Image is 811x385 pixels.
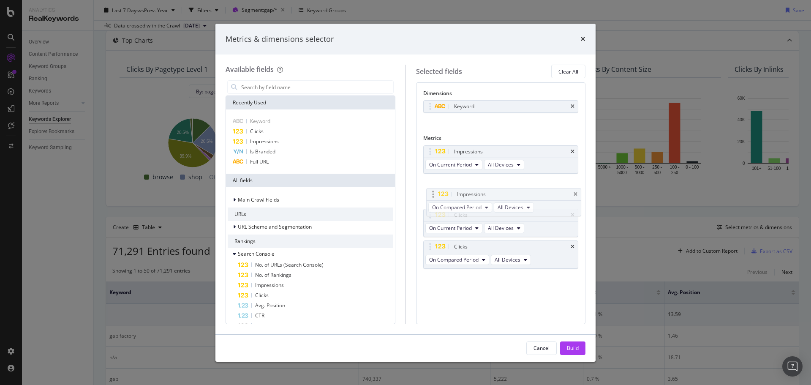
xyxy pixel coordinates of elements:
div: times [571,149,574,154]
button: On Compared Period [428,202,492,213]
span: On Current Period [429,161,472,168]
button: All Devices [484,223,524,233]
div: Build [567,344,579,352]
div: Impressions [457,190,486,199]
div: ImpressionstimesOn Current PeriodAll Devices [423,145,579,174]
span: On Current Period [429,224,472,232]
span: Avg. Position [255,302,285,309]
span: All Devices [488,224,514,232]
button: Clear All [551,65,585,78]
span: No. of URLs (Search Console) [255,261,324,268]
button: Build [560,341,585,355]
div: Cancel [533,344,550,352]
span: No. of Rankings [255,271,291,279]
div: Clicks [454,243,468,251]
div: ImpressionstimesOn Compared PeriodAll Devices [426,188,582,216]
span: Clicks [250,128,264,135]
span: Is Branded [250,148,275,155]
span: Impressions [255,281,284,289]
span: Full URL [250,158,269,165]
input: Search by field name [240,81,393,93]
div: Open Intercom Messenger [782,356,803,377]
div: Metrics & dimensions selector [226,34,334,45]
span: Search Console [238,250,275,257]
span: All Devices [488,161,514,168]
div: Rankings [228,235,393,248]
span: Clicks [255,292,269,299]
div: Metrics [423,134,579,145]
div: Available fields [226,65,274,74]
button: On Current Period [425,160,482,170]
div: times [571,104,574,109]
button: Cancel [526,341,557,355]
span: On Compared Period [432,204,482,211]
div: Dimensions [423,90,579,100]
div: Keywordtimes [423,100,579,113]
div: times [580,34,585,45]
div: modal [215,24,596,362]
div: ClickstimesOn Current PeriodAll Devices [423,209,579,237]
span: CTR [255,312,264,319]
span: URL Scheme and Segmentation [238,223,312,230]
button: All Devices [484,160,524,170]
div: ClickstimesOn Compared PeriodAll Devices [423,240,579,269]
span: Keyword [250,117,270,125]
button: All Devices [491,255,531,265]
span: Main Crawl Fields [238,196,279,203]
span: Impressions [250,138,279,145]
button: All Devices [494,202,534,213]
div: Clear All [558,68,578,75]
div: times [571,244,574,249]
div: Keyword [454,102,474,111]
div: Impressions [454,147,483,156]
div: All fields [226,174,395,187]
div: times [574,192,577,197]
div: URLs [228,208,393,221]
button: On Current Period [425,223,482,233]
div: Selected fields [416,67,462,76]
div: Recently Used [226,96,395,109]
span: All Devices [495,256,520,263]
button: On Compared Period [425,255,489,265]
span: On Compared Period [429,256,479,263]
span: All Devices [498,204,523,211]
